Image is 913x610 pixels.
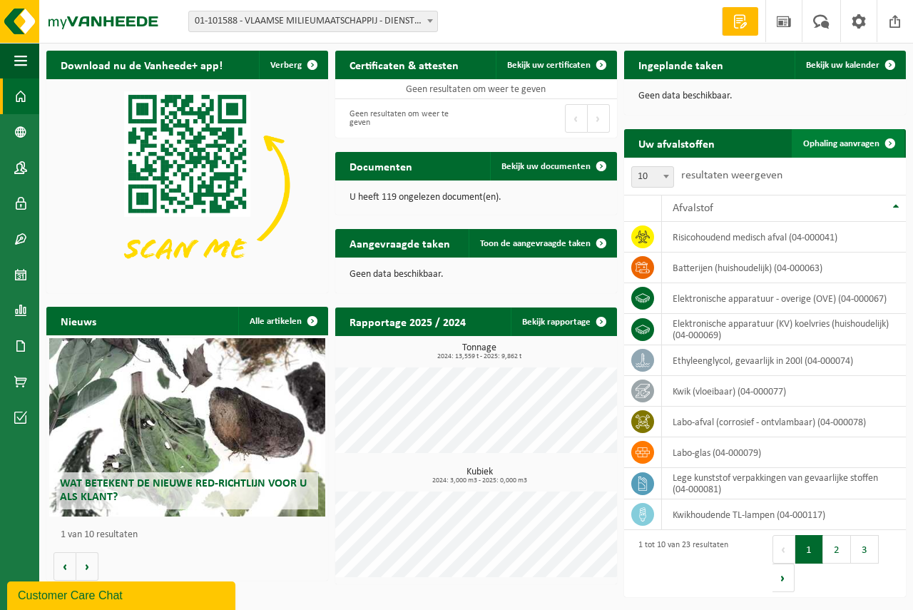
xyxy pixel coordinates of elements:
h3: Tonnage [342,343,617,360]
span: Toon de aangevraagde taken [480,239,591,248]
div: 1 tot 10 van 23 resultaten [631,534,728,594]
a: Toon de aangevraagde taken [469,229,616,258]
a: Bekijk rapportage [511,307,616,336]
a: Bekijk uw certificaten [496,51,616,79]
a: Bekijk uw documenten [490,152,616,181]
img: Download de VHEPlus App [46,79,328,290]
span: Bekijk uw certificaten [507,61,591,70]
p: 1 van 10 resultaten [61,530,321,540]
h2: Documenten [335,152,427,180]
p: U heeft 119 ongelezen document(en). [350,193,603,203]
h2: Nieuws [46,307,111,335]
td: labo-glas (04-000079) [662,437,906,468]
button: Next [772,564,795,592]
span: 01-101588 - VLAAMSE MILIEUMAATSCHAPPIJ - DIENST LABORATORIUM - SINT-DENIJS-WESTREM [189,11,437,31]
h2: Ingeplande taken [624,51,738,78]
span: 2024: 3,000 m3 - 2025: 0,000 m3 [342,477,617,484]
h2: Uw afvalstoffen [624,129,729,157]
td: labo-afval (corrosief - ontvlambaar) (04-000078) [662,407,906,437]
h2: Certificaten & attesten [335,51,473,78]
p: Geen data beschikbaar. [638,91,892,101]
span: Bekijk uw kalender [806,61,879,70]
span: Verberg [270,61,302,70]
button: Previous [565,104,588,133]
h3: Kubiek [342,467,617,484]
td: kwik (vloeibaar) (04-000077) [662,376,906,407]
a: Alle artikelen [238,307,327,335]
td: lege kunststof verpakkingen van gevaarlijke stoffen (04-000081) [662,468,906,499]
td: kwikhoudende TL-lampen (04-000117) [662,499,906,530]
h2: Rapportage 2025 / 2024 [335,307,480,335]
td: batterijen (huishoudelijk) (04-000063) [662,253,906,283]
span: 2024: 13,559 t - 2025: 9,862 t [342,353,617,360]
button: Verberg [259,51,327,79]
a: Bekijk uw kalender [795,51,904,79]
span: Wat betekent de nieuwe RED-richtlijn voor u als klant? [60,478,307,503]
h2: Download nu de Vanheede+ app! [46,51,237,78]
label: resultaten weergeven [681,170,782,181]
a: Ophaling aanvragen [792,129,904,158]
button: Volgende [76,552,98,581]
button: 1 [795,535,823,564]
button: Next [588,104,610,133]
span: 01-101588 - VLAAMSE MILIEUMAATSCHAPPIJ - DIENST LABORATORIUM - SINT-DENIJS-WESTREM [188,11,438,32]
button: Vorige [53,552,76,581]
span: Bekijk uw documenten [501,162,591,171]
h2: Aangevraagde taken [335,229,464,257]
div: Geen resultaten om weer te geven [342,103,469,134]
span: 10 [631,166,674,188]
span: 10 [632,167,673,187]
td: risicohoudend medisch afval (04-000041) [662,222,906,253]
a: Wat betekent de nieuwe RED-richtlijn voor u als klant? [49,338,325,517]
span: Ophaling aanvragen [803,139,879,148]
button: Previous [772,535,795,564]
p: Geen data beschikbaar. [350,270,603,280]
iframe: chat widget [7,579,238,610]
td: elektronische apparatuur (KV) koelvries (huishoudelijk) (04-000069) [662,314,906,345]
td: ethyleenglycol, gevaarlijk in 200l (04-000074) [662,345,906,376]
button: 3 [851,535,879,564]
span: Afvalstof [673,203,713,214]
button: 2 [823,535,851,564]
td: elektronische apparatuur - overige (OVE) (04-000067) [662,283,906,314]
td: Geen resultaten om weer te geven [335,79,617,99]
